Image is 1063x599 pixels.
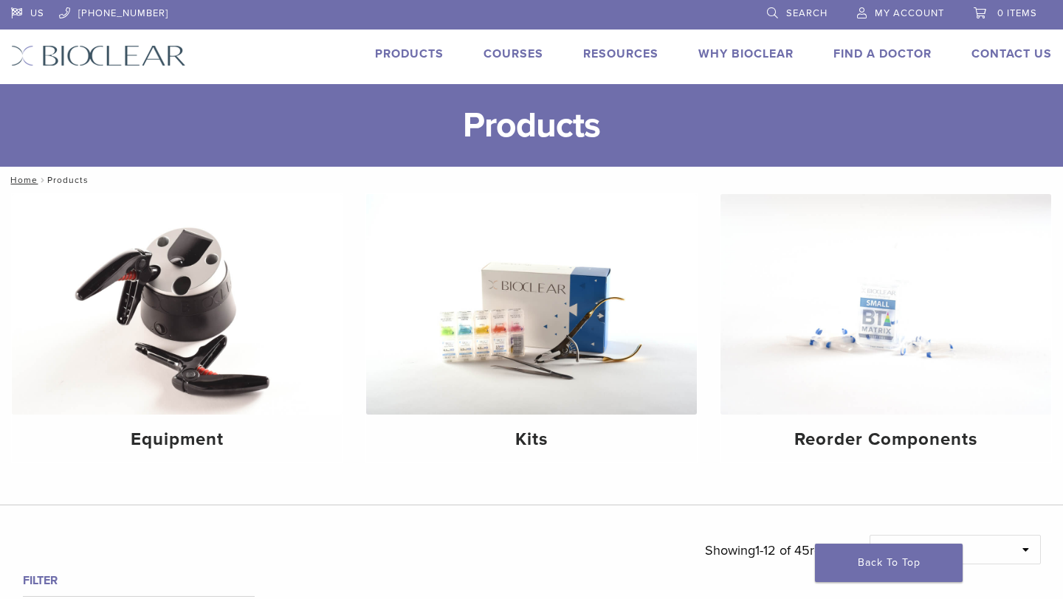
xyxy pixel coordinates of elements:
img: Kits [366,194,697,415]
a: Back To Top [815,544,963,582]
h4: Reorder Components [732,426,1039,453]
img: Equipment [12,194,343,415]
h4: Equipment [24,426,331,453]
span: 0 items [997,7,1037,19]
span: 1-12 of 45 [755,542,810,558]
span: My Account [875,7,944,19]
a: Why Bioclear [698,46,794,61]
a: Resources [583,46,658,61]
a: Products [375,46,444,61]
a: Equipment [12,194,343,463]
p: Showing results [705,535,847,566]
img: Reorder Components [720,194,1051,415]
a: Kits [366,194,697,463]
a: Courses [484,46,543,61]
a: Home [6,175,38,185]
a: Find A Doctor [833,46,932,61]
a: Reorder Components [720,194,1051,463]
a: Contact Us [971,46,1052,61]
h4: Filter [23,572,255,589]
span: / [38,176,47,184]
h4: Kits [378,426,685,453]
img: Bioclear [11,45,186,66]
span: Search [786,7,828,19]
